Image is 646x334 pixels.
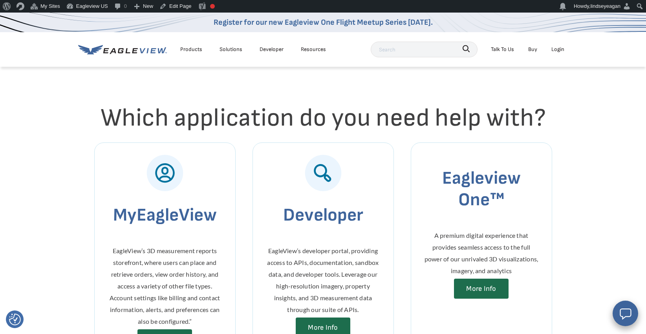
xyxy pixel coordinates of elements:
[283,204,363,226] h3: Developer
[260,44,284,54] a: Developer
[491,44,514,54] div: Talk To Us
[613,301,638,326] button: Open chat window
[93,106,553,131] h2: Which application do you need help with?
[220,44,242,54] div: Solutions
[551,44,564,54] div: Login
[423,230,540,277] p: A premium digital experience that provides seamless access to the full power of our unrivaled 3D ...
[180,44,202,54] div: Products
[265,245,382,316] p: EagleView’s developer portal, providing access to APIs, documentation, sandbox data, and develope...
[590,3,620,9] span: lindseyeagan
[9,314,21,325] button: Consent Preferences
[454,279,508,299] a: More Info
[528,44,537,54] a: Buy
[106,245,223,327] p: EagleView’s 3D measurement reports storefront, where users can place and retrieve orders, view or...
[113,204,217,226] h3: MyEagleView
[210,4,215,9] div: Focus keyphrase not set
[301,44,326,54] div: Resources
[371,42,478,57] input: Search
[9,314,21,325] img: Revisit consent button
[423,168,540,211] h3: Eagleview One™
[214,18,433,27] a: Register for our new Eagleview One Flight Meetup Series [DATE].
